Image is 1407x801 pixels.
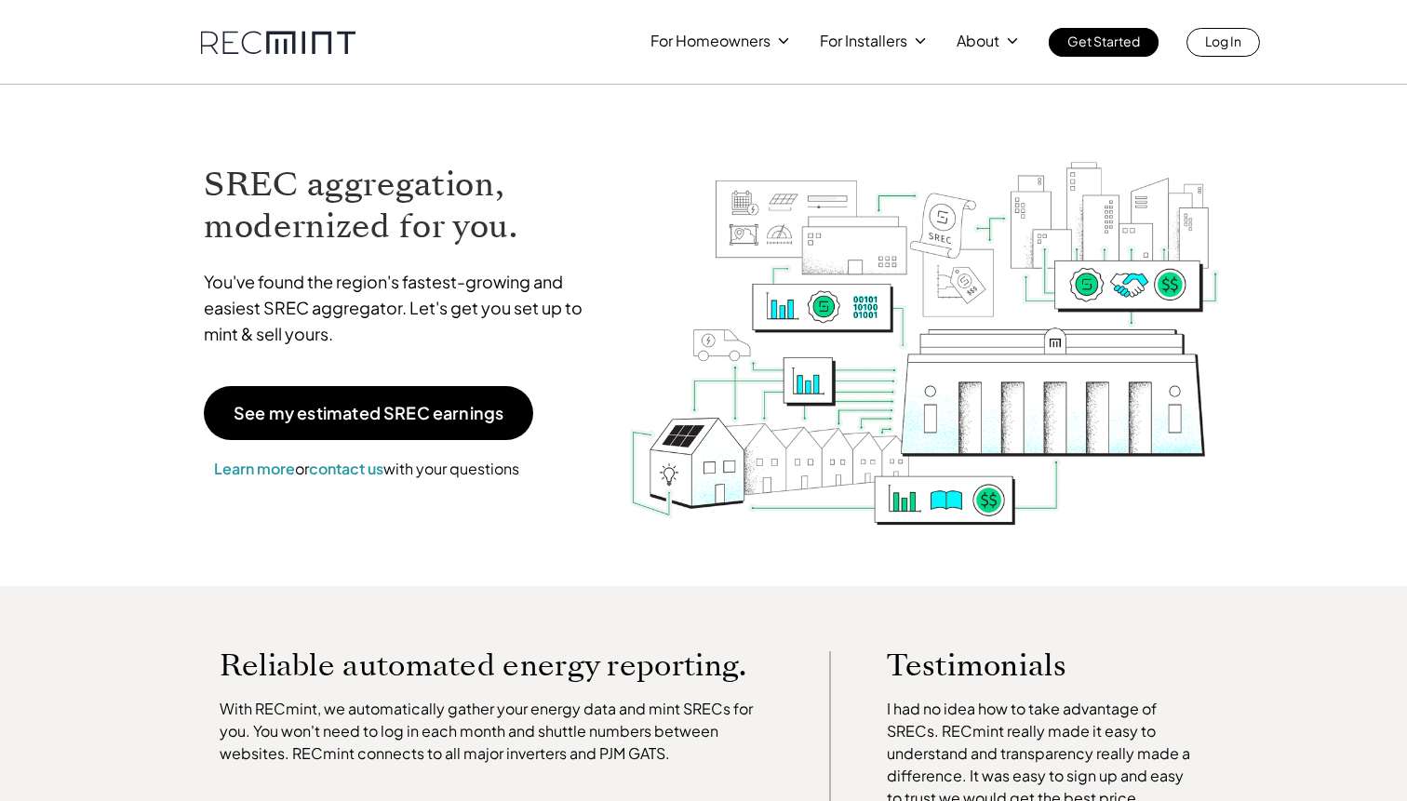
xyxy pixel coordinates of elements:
[650,28,770,54] p: For Homeowners
[957,28,999,54] p: About
[1205,28,1241,54] p: Log In
[204,164,600,247] h1: SREC aggregation, modernized for you.
[309,459,383,478] a: contact us
[1186,28,1260,57] a: Log In
[820,28,907,54] p: For Installers
[204,269,600,347] p: You've found the region's fastest-growing and easiest SREC aggregator. Let's get you set up to mi...
[1067,28,1140,54] p: Get Started
[214,459,295,478] a: Learn more
[234,405,503,421] p: See my estimated SREC earnings
[628,113,1222,530] img: RECmint value cycle
[204,457,529,481] p: or with your questions
[220,651,774,679] p: Reliable automated energy reporting.
[1049,28,1159,57] a: Get Started
[204,386,533,440] a: See my estimated SREC earnings
[887,651,1164,679] p: Testimonials
[220,698,774,765] p: With RECmint, we automatically gather your energy data and mint SRECs for you. You won't need to ...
